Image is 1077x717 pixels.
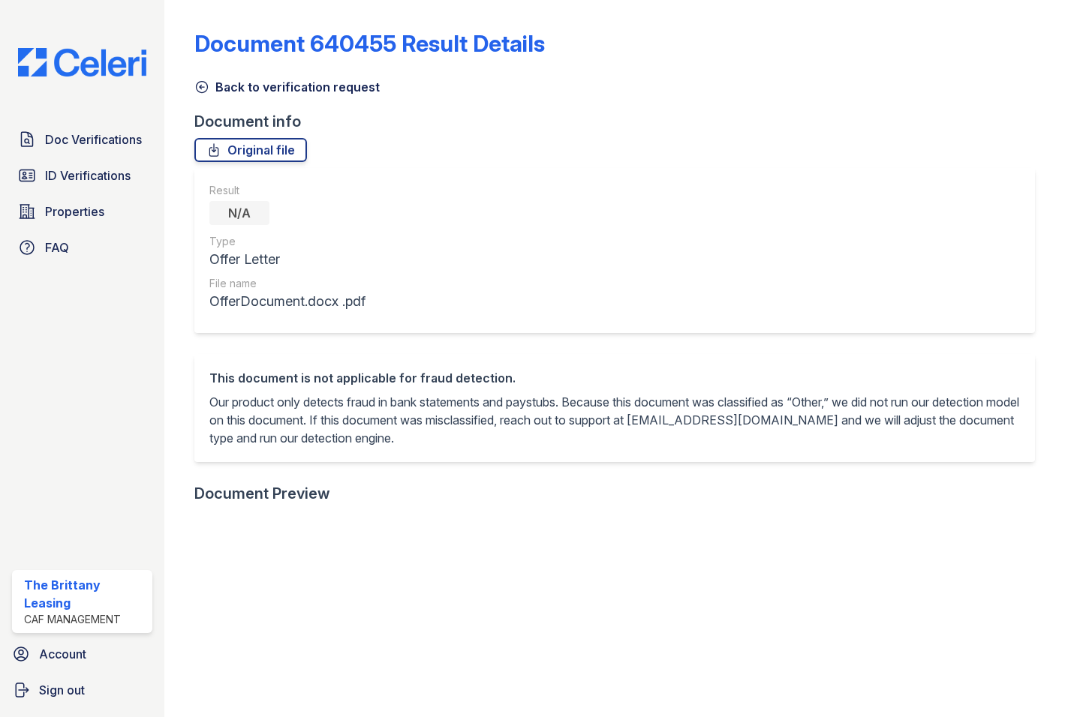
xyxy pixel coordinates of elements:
a: Properties [12,196,152,226]
div: File name [209,276,366,291]
div: Document Preview [194,483,330,504]
a: Document 640455 Result Details [194,30,545,57]
a: Original file [194,138,307,162]
a: ID Verifications [12,160,152,190]
a: Sign out [6,675,158,705]
a: Doc Verifications [12,124,152,154]
a: Account [6,639,158,669]
span: FAQ [45,238,69,256]
span: Sign out [39,681,85,699]
iframe: chat widget [1014,657,1062,702]
div: The Brittany Leasing [24,576,146,612]
span: Doc Verifications [45,130,142,148]
p: Our product only detects fraud in bank statements and paystubs. Because this document was classif... [209,393,1020,447]
div: Offer Letter [209,249,366,270]
a: Back to verification request [194,78,380,96]
img: CE_Logo_Blue-a8612792a0a2168367f1c8372b55b34899dd931a85d93a1a3d3e32e68fde9ad4.png [6,48,158,76]
div: Document info [194,111,1047,132]
span: ID Verifications [45,166,131,184]
div: CAF Management [24,612,146,627]
div: Result [209,183,366,198]
div: OfferDocument.docx .pdf [209,291,366,312]
div: N/A [209,201,269,225]
a: FAQ [12,232,152,262]
div: Type [209,234,366,249]
span: Account [39,645,86,663]
span: Properties [45,202,104,220]
div: This document is not applicable for fraud detection. [209,369,1020,387]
